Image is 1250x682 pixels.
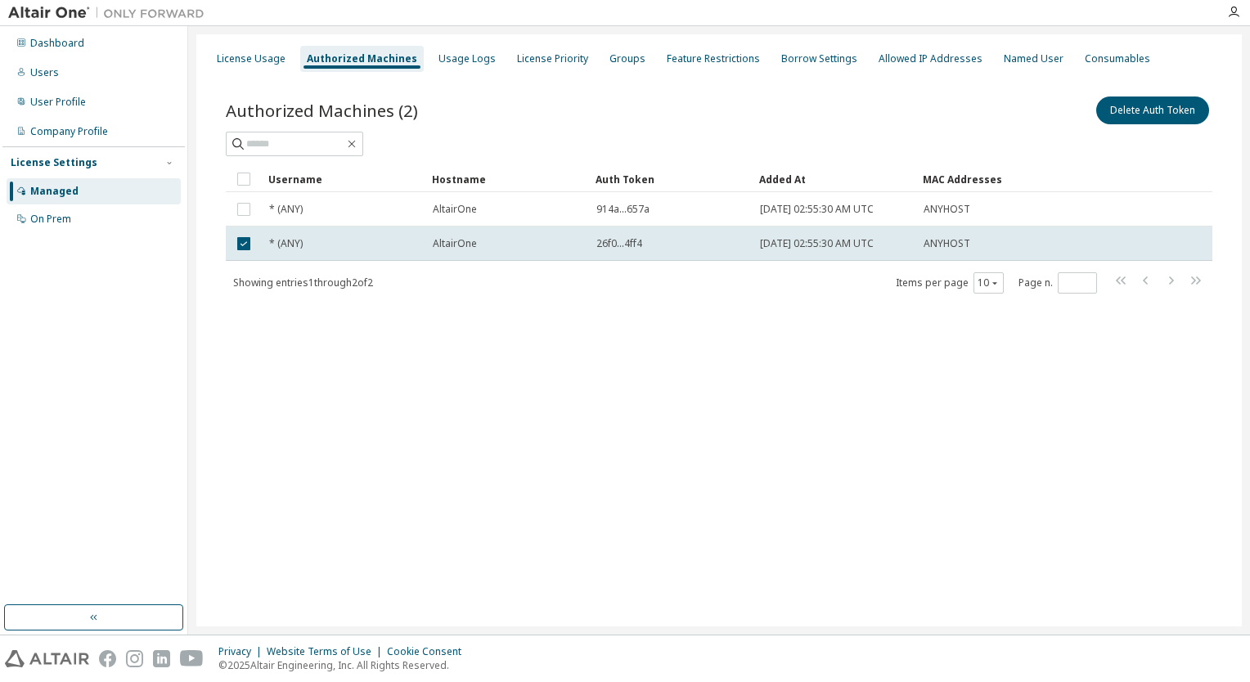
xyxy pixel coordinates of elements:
[896,272,1004,294] span: Items per page
[760,237,874,250] span: [DATE] 02:55:30 AM UTC
[99,650,116,667] img: facebook.svg
[30,125,108,138] div: Company Profile
[1004,52,1063,65] div: Named User
[126,650,143,667] img: instagram.svg
[217,52,286,65] div: License Usage
[1096,96,1209,124] button: Delete Auth Token
[30,37,84,50] div: Dashboard
[438,52,496,65] div: Usage Logs
[781,52,857,65] div: Borrow Settings
[226,99,418,122] span: Authorized Machines (2)
[218,658,471,672] p: © 2025 Altair Engineering, Inc. All Rights Reserved.
[233,276,373,289] span: Showing entries 1 through 2 of 2
[153,650,170,667] img: linkedin.svg
[30,96,86,109] div: User Profile
[269,237,303,250] span: * (ANY)
[268,166,419,192] div: Username
[879,52,982,65] div: Allowed IP Addresses
[924,237,970,250] span: ANYHOST
[924,203,970,216] span: ANYHOST
[30,66,59,79] div: Users
[1018,272,1097,294] span: Page n.
[1085,52,1150,65] div: Consumables
[307,52,417,65] div: Authorized Machines
[269,203,303,216] span: * (ANY)
[596,203,650,216] span: 914a...657a
[387,645,471,658] div: Cookie Consent
[30,185,79,198] div: Managed
[596,237,642,250] span: 26f0...4ff4
[759,166,910,192] div: Added At
[11,156,97,169] div: License Settings
[760,203,874,216] span: [DATE] 02:55:30 AM UTC
[667,52,760,65] div: Feature Restrictions
[267,645,387,658] div: Website Terms of Use
[218,645,267,658] div: Privacy
[432,166,582,192] div: Hostname
[5,650,89,667] img: altair_logo.svg
[609,52,645,65] div: Groups
[433,203,477,216] span: AltairOne
[978,276,1000,289] button: 10
[923,166,1041,192] div: MAC Addresses
[8,5,213,21] img: Altair One
[517,52,588,65] div: License Priority
[596,166,746,192] div: Auth Token
[433,237,477,250] span: AltairOne
[180,650,204,667] img: youtube.svg
[30,213,71,226] div: On Prem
